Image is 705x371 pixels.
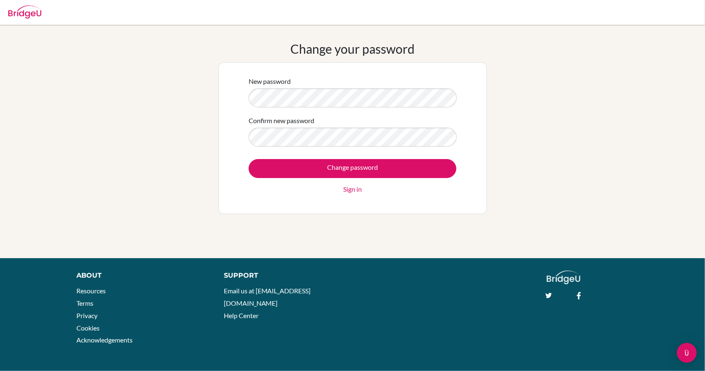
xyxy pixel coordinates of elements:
input: Change password [249,159,456,178]
a: Acknowledgements [76,336,133,344]
a: Terms [76,299,93,307]
label: New password [249,76,291,86]
div: About [76,271,205,281]
img: logo_white@2x-f4f0deed5e89b7ecb1c2cc34c3e3d731f90f0f143d5ea2071677605dd97b5244.png [547,271,580,284]
a: Privacy [76,312,97,319]
div: Support [224,271,344,281]
img: Bridge-U [8,5,41,19]
label: Confirm new password [249,116,314,126]
div: Open Intercom Messenger [677,343,697,363]
a: Help Center [224,312,259,319]
h1: Change your password [290,41,415,56]
a: Resources [76,287,106,295]
a: Cookies [76,324,100,332]
a: Email us at [EMAIL_ADDRESS][DOMAIN_NAME] [224,287,311,307]
a: Sign in [343,184,362,194]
